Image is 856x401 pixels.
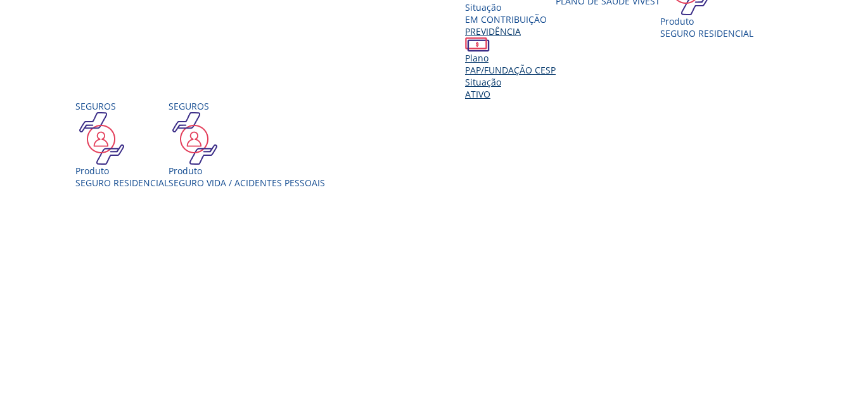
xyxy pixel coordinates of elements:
span: PAP/FUNDAÇÃO CESP [465,64,556,76]
a: Previdência PlanoPAP/FUNDAÇÃO CESP SituaçãoAtivo [465,25,556,100]
a: Seguros Produto Seguro Vida / Acidentes Pessoais [169,100,325,189]
img: ico_dinheiro.png [465,37,490,52]
div: Plano [465,52,556,64]
div: Previdência [465,25,556,37]
div: SEGURO RESIDENCIAL [75,177,169,189]
div: Situação [465,76,556,88]
div: SEGURO RESIDENCIAL [660,27,753,39]
div: Situação [465,1,556,13]
a: Seguros Produto SEGURO RESIDENCIAL [75,100,169,189]
div: Produto [75,165,169,177]
span: Ativo [465,88,490,100]
div: Seguros [75,100,169,112]
div: Seguro Vida / Acidentes Pessoais [169,177,325,189]
div: Produto [660,15,753,27]
img: ico_seguros.png [75,112,128,165]
div: Seguros [169,100,325,112]
span: EM CONTRIBUIÇÃO [465,13,547,25]
img: ico_seguros.png [169,112,221,165]
div: Produto [169,165,325,177]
